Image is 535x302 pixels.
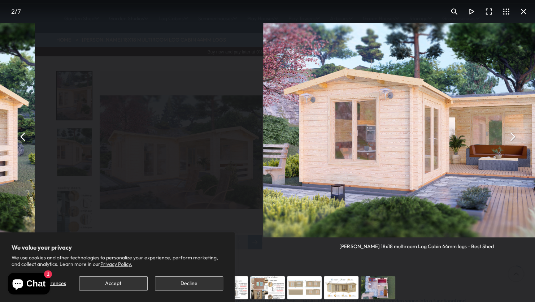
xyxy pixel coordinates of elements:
button: Decline [155,276,223,290]
span: 7 [17,8,21,15]
span: 2 [11,8,15,15]
button: Next [503,128,521,145]
button: Toggle zoom level [445,3,463,20]
button: Close [515,3,532,20]
a: Privacy Policy. [100,261,132,267]
button: Previous [14,128,32,145]
inbox-online-store-chat: Shopify online store chat [6,273,52,296]
p: We use cookies and other technologies to personalize your experience, perform marketing, and coll... [12,254,223,267]
div: / [3,3,29,20]
h2: We value your privacy [12,244,223,251]
button: Toggle thumbnails [497,3,515,20]
div: [PERSON_NAME] 18x18 multiroom Log Cabin 44mm logs - Best Shed [339,237,493,250]
button: Accept [79,276,147,290]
